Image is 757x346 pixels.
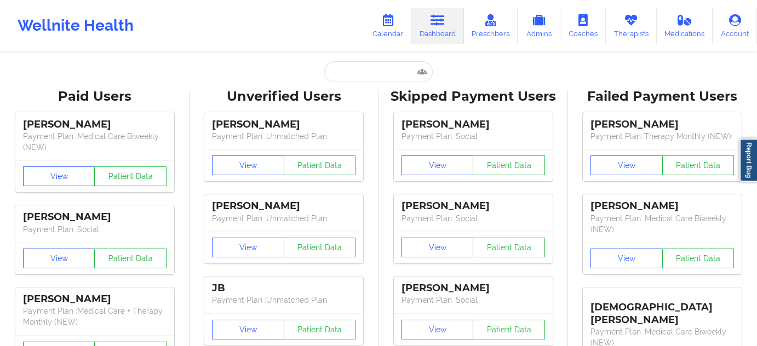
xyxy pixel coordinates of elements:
div: Failed Payment Users [576,88,750,105]
div: [PERSON_NAME] [590,200,734,212]
p: Payment Plan : Social [402,213,545,224]
div: Unverified Users [197,88,371,105]
a: Calendar [364,8,411,44]
button: View [402,155,474,175]
button: Patient Data [473,238,545,257]
p: Payment Plan : Therapy Monthly (NEW) [590,131,734,142]
div: [PERSON_NAME] [23,118,167,131]
a: Prescribers [464,8,518,44]
p: Payment Plan : Social [402,131,545,142]
div: [PERSON_NAME] [212,200,355,212]
button: Patient Data [94,249,167,268]
button: Patient Data [94,166,167,186]
div: [PERSON_NAME] [402,200,545,212]
button: Patient Data [284,320,356,339]
p: Payment Plan : Unmatched Plan [212,213,355,224]
p: Payment Plan : Medical Care Biweekly (NEW) [23,131,167,153]
button: Patient Data [284,155,356,175]
div: [PERSON_NAME] [23,211,167,223]
a: Therapists [606,8,657,44]
p: Payment Plan : Unmatched Plan [212,131,355,142]
div: Skipped Payment Users [386,88,560,105]
a: Medications [657,8,713,44]
div: [PERSON_NAME] [23,293,167,305]
div: [PERSON_NAME] [590,118,734,131]
button: View [212,238,284,257]
button: Patient Data [473,155,545,175]
button: View [23,249,95,268]
button: View [212,320,284,339]
div: [PERSON_NAME] [402,118,545,131]
button: View [402,320,474,339]
button: View [212,155,284,175]
p: Payment Plan : Unmatched Plan [212,295,355,305]
p: Payment Plan : Medical Care + Therapy Monthly (NEW) [23,305,167,327]
button: Patient Data [284,238,356,257]
a: Dashboard [411,8,464,44]
div: JB [212,282,355,295]
button: Patient Data [662,155,735,175]
button: View [402,238,474,257]
button: View [23,166,95,186]
p: Payment Plan : Social [23,224,167,235]
button: View [590,249,663,268]
a: Coaches [560,8,606,44]
button: View [590,155,663,175]
p: Payment Plan : Medical Care Biweekly (NEW) [590,213,734,235]
button: Patient Data [662,249,735,268]
button: Patient Data [473,320,545,339]
div: [DEMOGRAPHIC_DATA][PERSON_NAME] [590,293,734,326]
div: [PERSON_NAME] [402,282,545,295]
div: [PERSON_NAME] [212,118,355,131]
a: Report Bug [739,139,757,182]
div: Paid Users [8,88,182,105]
p: Payment Plan : Social [402,295,545,305]
a: Account [713,8,757,44]
a: Admins [518,8,560,44]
